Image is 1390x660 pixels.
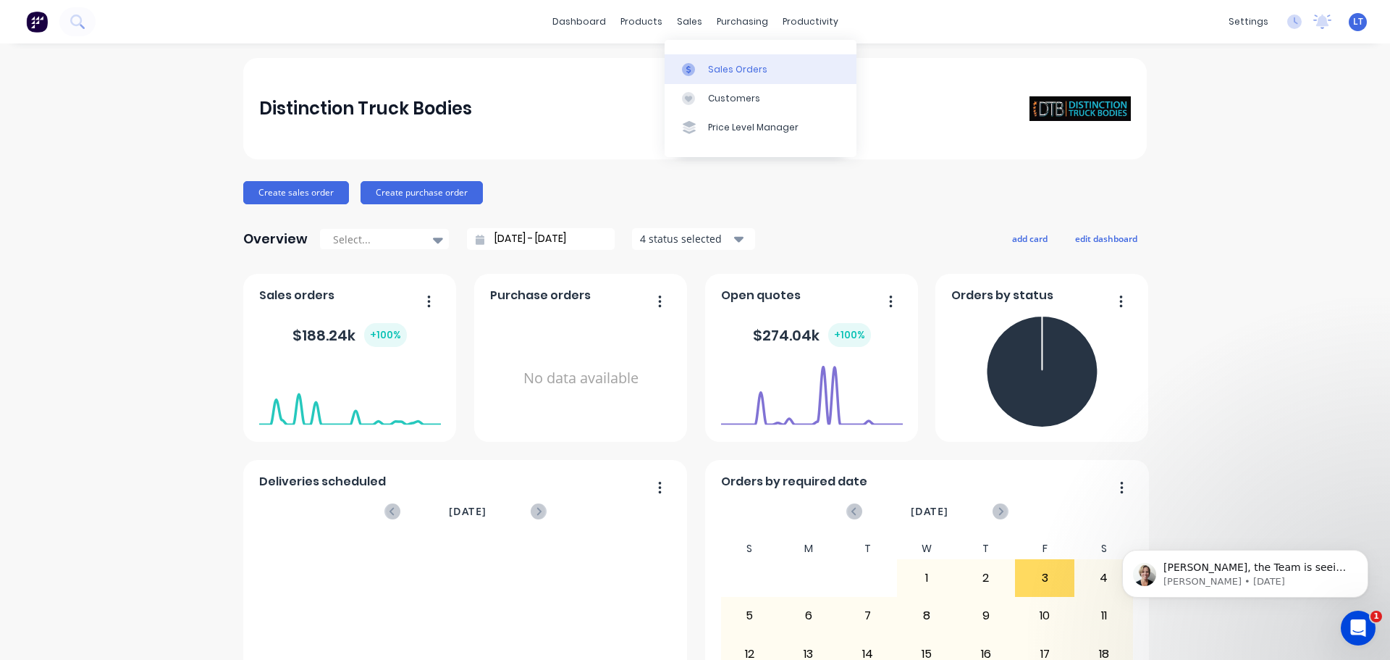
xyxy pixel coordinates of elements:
[665,54,856,83] a: Sales Orders
[1074,538,1134,559] div: S
[1003,229,1057,248] button: add card
[951,287,1053,304] span: Orders by status
[1221,11,1276,33] div: settings
[243,225,308,254] div: Overview
[721,598,779,634] div: 5
[9,6,37,33] button: go back
[898,560,956,596] div: 1
[292,323,407,347] div: $ 188.24k
[1016,560,1074,596] div: 3
[632,228,755,250] button: 4 status selected
[721,473,867,490] span: Orders by required date
[1016,598,1074,634] div: 10
[708,92,760,105] div: Customers
[709,11,775,33] div: purchasing
[1075,598,1133,634] div: 11
[898,598,956,634] div: 8
[1015,538,1074,559] div: F
[957,560,1015,596] div: 2
[1341,611,1376,646] iframe: Intercom live chat
[775,11,846,33] div: productivity
[1066,229,1147,248] button: edit dashboard
[665,84,856,113] a: Customers
[1370,611,1382,622] span: 1
[957,598,1015,634] div: 9
[259,287,334,304] span: Sales orders
[911,504,948,519] span: [DATE]
[490,310,672,447] div: No data available
[545,11,613,33] a: dashboard
[364,323,407,347] div: + 100 %
[753,323,871,347] div: $ 274.04k
[708,121,799,134] div: Price Level Manager
[708,63,767,76] div: Sales Orders
[779,538,838,559] div: M
[721,287,801,304] span: Open quotes
[670,11,709,33] div: sales
[828,323,871,347] div: + 100 %
[490,287,591,304] span: Purchase orders
[838,538,898,559] div: T
[897,538,956,559] div: W
[361,181,483,204] button: Create purchase order
[1075,560,1133,596] div: 4
[259,94,472,123] div: Distinction Truck Bodies
[665,113,856,142] a: Price Level Manager
[449,504,486,519] span: [DATE]
[613,11,670,33] div: products
[254,7,280,33] div: Close
[1353,15,1363,28] span: LT
[26,11,48,33] img: Factory
[780,598,838,634] div: 6
[1100,519,1390,621] iframe: Intercom notifications message
[640,231,731,246] div: 4 status selected
[1029,96,1131,122] img: Distinction Truck Bodies
[956,538,1016,559] div: T
[720,538,780,559] div: S
[839,598,897,634] div: 7
[243,181,349,204] button: Create sales order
